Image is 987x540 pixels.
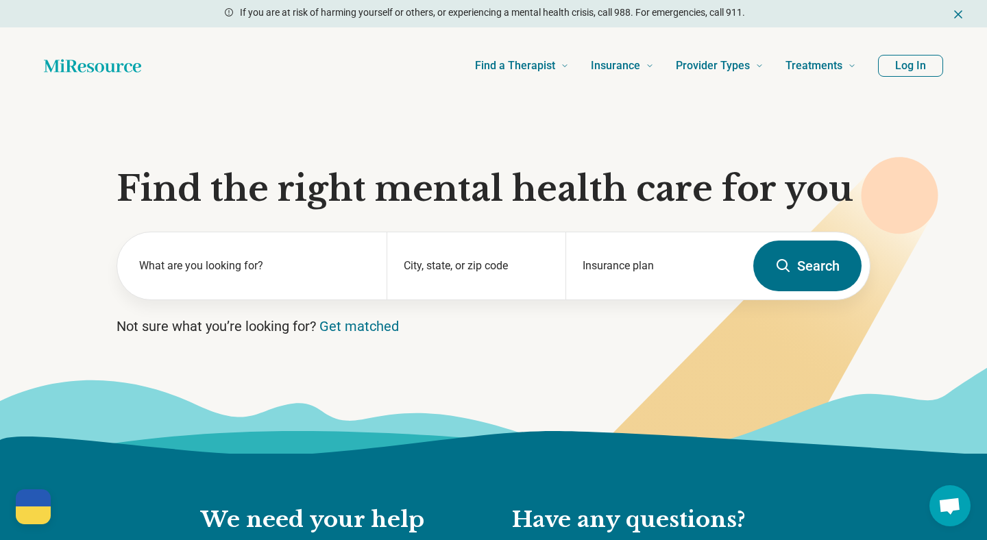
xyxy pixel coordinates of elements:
h1: Find the right mental health care for you [117,169,870,210]
label: What are you looking for? [139,258,370,274]
span: Insurance [591,56,640,75]
span: Treatments [785,56,842,75]
button: Search [753,241,862,291]
a: Find a Therapist [475,38,569,93]
a: Treatments [785,38,856,93]
a: Provider Types [676,38,764,93]
button: Log In [878,55,943,77]
p: If you are at risk of harming yourself or others, or experiencing a mental health crisis, call 98... [240,5,745,20]
span: Provider Types [676,56,750,75]
h2: We need your help [201,506,485,535]
a: Home page [44,52,141,79]
a: Insurance [591,38,654,93]
div: Open chat [929,485,971,526]
a: Get matched [319,318,399,334]
span: Find a Therapist [475,56,555,75]
h2: Have any questions? [512,506,786,535]
button: Dismiss [951,5,965,22]
p: Not sure what you’re looking for? [117,317,870,336]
